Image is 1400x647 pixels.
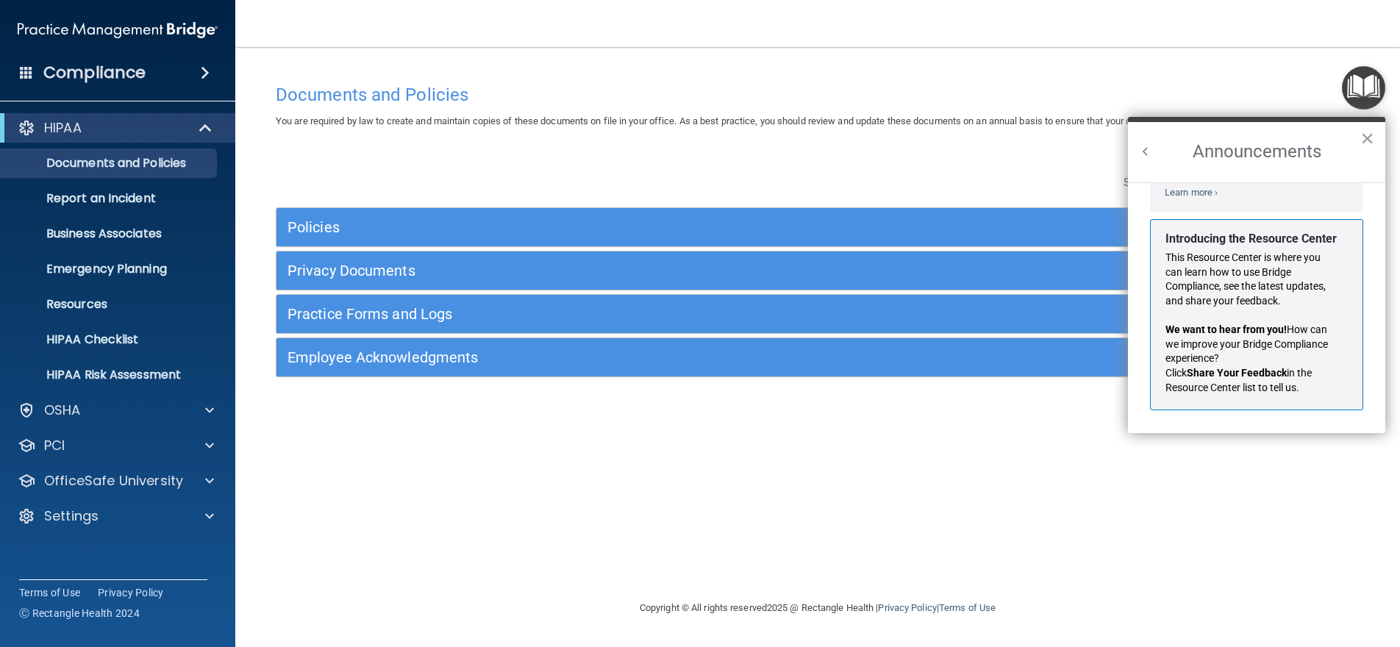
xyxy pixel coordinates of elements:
[18,437,214,454] a: PCI
[1124,176,1221,189] span: Search Documents:
[19,606,140,621] span: Ⓒ Rectangle Health 2024
[44,472,183,490] p: OfficeSafe University
[1165,251,1337,308] p: This Resource Center is where you can learn how to use Bridge Compliance, see the latest updates,...
[276,85,1360,104] h4: Documents and Policies
[10,262,210,276] p: Emergency Planning
[10,156,210,171] p: Documents and Policies
[549,585,1086,632] div: Copyright © All rights reserved 2025 @ Rectangle Health | |
[1165,323,1287,335] strong: We want to hear from you!
[878,602,936,613] a: Privacy Policy
[287,262,1077,279] h5: Privacy Documents
[18,15,218,45] img: PMB logo
[10,226,210,241] p: Business Associates
[1360,126,1374,150] button: Close
[1165,232,1337,246] strong: Introducing the Resource Center
[44,401,81,419] p: OSHA
[287,302,1348,326] a: Practice Forms and Logs
[18,472,214,490] a: OfficeSafe University
[44,507,99,525] p: Settings
[18,401,214,419] a: OSHA
[287,215,1348,239] a: Policies
[44,119,82,137] p: HIPAA
[10,191,210,206] p: Report an Incident
[287,259,1348,282] a: Privacy Documents
[287,349,1077,365] h5: Employee Acknowledgments
[1187,367,1287,379] strong: Share Your Feedback
[18,507,214,525] a: Settings
[10,297,210,312] p: Resources
[287,346,1348,369] a: Employee Acknowledgments
[1165,367,1187,379] span: Click
[1146,543,1382,601] iframe: Drift Widget Chat Controller
[939,602,996,613] a: Terms of Use
[1138,144,1153,159] button: Back to Resource Center Home
[18,119,213,137] a: HIPAA
[1128,122,1385,182] h2: Announcements
[1165,367,1314,393] span: in the Resource Center list to tell us.
[1165,323,1330,364] span: How can we improve your Bridge Compliance experience?
[287,306,1077,322] h5: Practice Forms and Logs
[1128,117,1385,433] div: Resource Center
[1165,187,1218,198] a: Learn more ›
[43,62,146,83] h4: Compliance
[98,585,164,600] a: Privacy Policy
[1342,66,1385,110] button: Open Resource Center
[276,115,1246,126] span: You are required by law to create and maintain copies of these documents on file in your office. ...
[287,219,1077,235] h5: Policies
[10,368,210,382] p: HIPAA Risk Assessment
[10,332,210,347] p: HIPAA Checklist
[44,437,65,454] p: PCI
[19,585,80,600] a: Terms of Use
